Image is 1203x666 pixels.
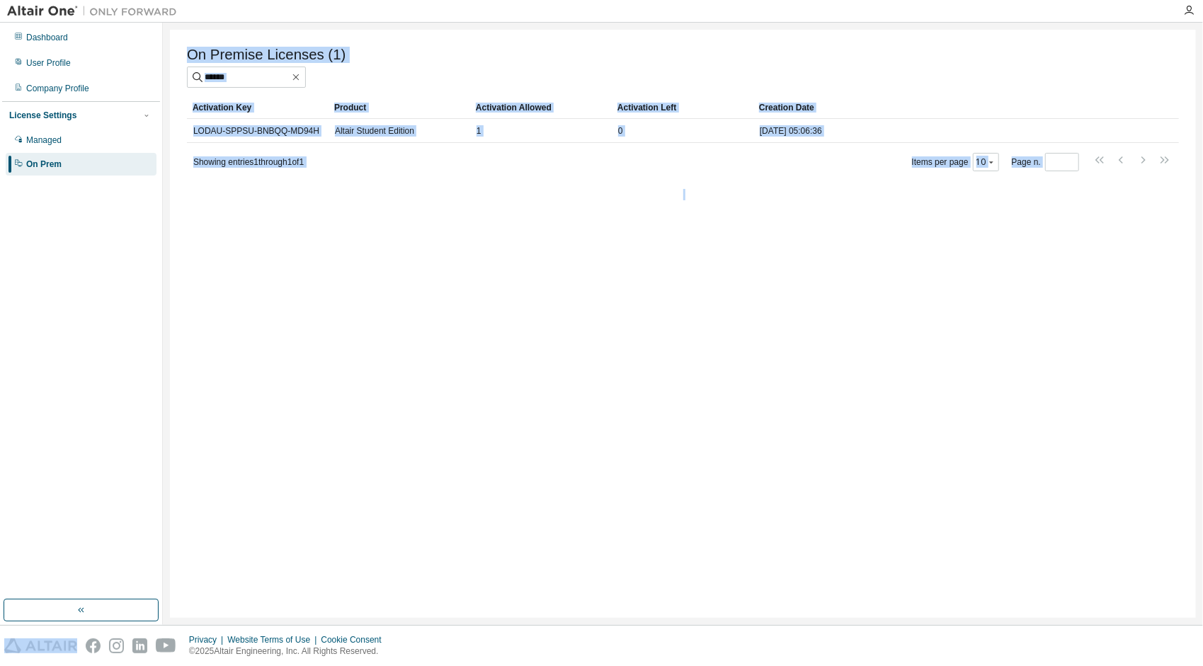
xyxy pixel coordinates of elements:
[187,47,346,63] span: On Premise Licenses (1)
[26,83,89,94] div: Company Profile
[193,157,304,167] span: Showing entries 1 through 1 of 1
[759,96,1117,119] div: Creation Date
[109,638,124,653] img: instagram.svg
[26,32,68,43] div: Dashboard
[760,125,822,137] span: [DATE] 05:06:36
[7,4,184,18] img: Altair One
[189,645,390,658] p: © 2025 Altair Engineering, Inc. All Rights Reserved.
[132,638,147,653] img: linkedin.svg
[617,96,748,119] div: Activation Left
[227,634,321,645] div: Website Terms of Use
[4,638,77,653] img: altair_logo.svg
[335,125,414,137] span: Altair Student Edition
[618,125,623,137] span: 0
[189,634,227,645] div: Privacy
[9,110,76,121] div: License Settings
[476,96,606,119] div: Activation Allowed
[156,638,176,653] img: youtube.svg
[321,634,389,645] div: Cookie Consent
[26,159,62,170] div: On Prem
[193,126,319,136] a: LODAU-SPPSU-BNBQQ-MD94H
[976,156,996,168] button: 10
[1012,153,1079,171] span: Page n.
[477,125,481,137] span: 1
[912,153,999,171] span: Items per page
[86,638,101,653] img: facebook.svg
[193,96,323,119] div: Activation Key
[334,96,464,119] div: Product
[26,57,71,69] div: User Profile
[26,134,62,146] div: Managed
